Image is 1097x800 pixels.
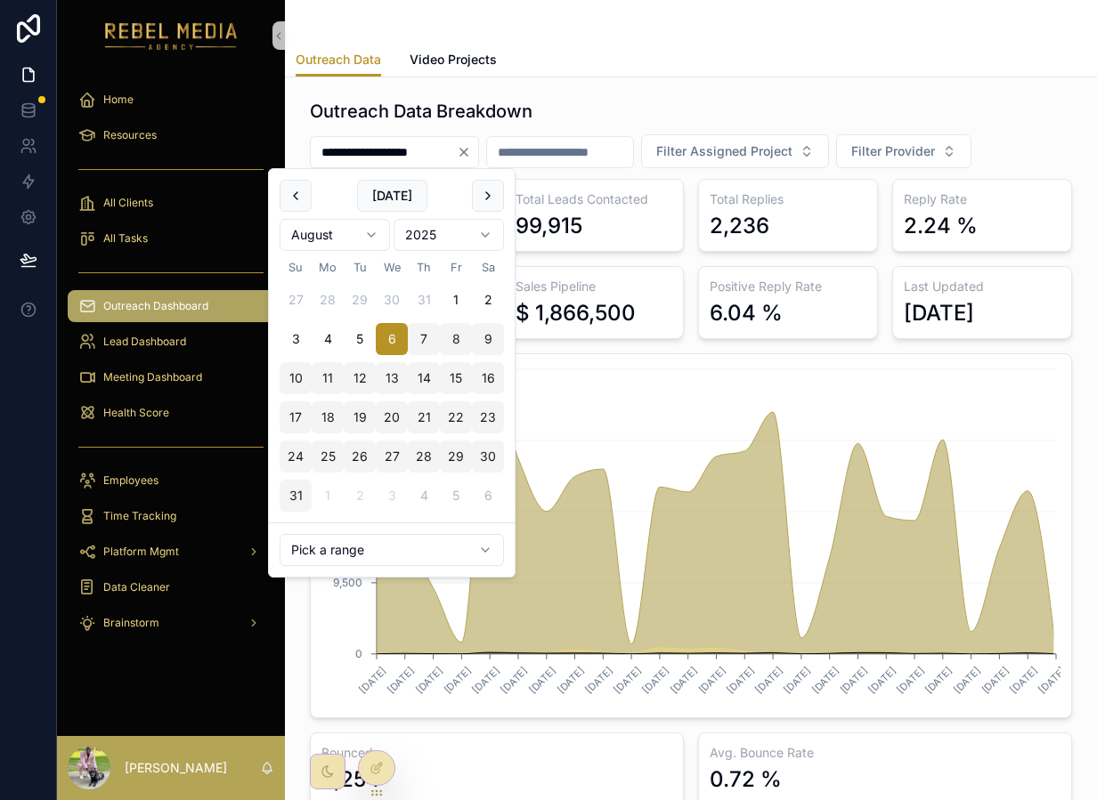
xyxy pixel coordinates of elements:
button: Thursday, July 31st, 2025 [408,284,440,316]
button: Friday, August 29th, 2025, selected [440,440,472,473]
h3: Positive Reply Rate [710,278,866,295]
span: All Tasks [103,231,148,246]
span: Platform Mgmt [103,545,179,559]
span: Resources [103,128,157,142]
text: [DATE] [696,664,728,696]
h3: Total Replies [710,190,866,208]
button: Monday, August 4th, 2025 [312,323,344,355]
text: [DATE] [356,664,388,696]
button: Select Button [641,134,829,168]
text: [DATE] [413,664,445,696]
button: Saturday, August 30th, 2025, selected [472,440,504,473]
h3: Last Updated [904,278,1060,295]
th: Monday [312,258,344,277]
th: Thursday [408,258,440,277]
button: Tuesday, July 29th, 2025 [344,284,376,316]
text: [DATE] [752,664,784,696]
button: Select Button [836,134,971,168]
a: Meeting Dashboard [68,361,274,393]
button: Monday, July 28th, 2025 [312,284,344,316]
a: Time Tracking [68,500,274,532]
span: Video Projects [410,51,497,69]
a: Outreach Dashboard [68,290,274,322]
h1: Outreach Data Breakdown [310,99,532,124]
button: Monday, August 11th, 2025, selected [312,362,344,394]
button: Friday, August 8th, 2025, selected [440,323,472,355]
button: Friday, August 1st, 2025 [440,284,472,316]
button: Tuesday, September 2nd, 2025, selected [344,480,376,512]
span: Health Score [103,406,169,420]
div: $ 1,866,500 [516,299,636,327]
span: Employees [103,473,158,488]
span: Lead Dashboard [103,335,186,349]
span: Meeting Dashboard [103,370,202,384]
div: 2,236 [710,212,769,240]
button: Sunday, August 24th, 2025, selected [280,440,312,473]
button: Monday, September 1st, 2025, selected [312,480,344,512]
tspan: 9,500 [333,576,362,589]
button: Monday, August 18th, 2025, selected [312,401,344,433]
a: Lead Dashboard [68,326,274,358]
button: Relative time [280,534,504,566]
div: 0.72 % [710,765,782,794]
button: Today, Wednesday, September 3rd, 2025, selected [376,480,408,512]
a: Health Score [68,397,274,429]
button: Thursday, August 21st, 2025, selected [408,401,440,433]
a: All Clients [68,187,274,219]
a: Employees [68,465,274,497]
span: Home [103,93,134,107]
button: Tuesday, August 19th, 2025, selected [344,401,376,433]
button: [DATE] [357,180,427,212]
text: [DATE] [442,664,474,696]
text: [DATE] [838,664,870,696]
h3: Total Leads Contacted [516,190,672,208]
table: August 2025 [280,258,504,512]
text: [DATE] [668,664,700,696]
text: [DATE] [922,664,955,696]
span: Data Cleaner [103,580,170,594]
button: Sunday, August 17th, 2025, selected [280,401,312,433]
div: chart [321,365,1060,707]
div: scrollable content [57,71,285,662]
span: Outreach Dashboard [103,299,208,313]
text: [DATE] [1036,664,1068,696]
text: [DATE] [725,664,757,696]
div: 3,254 [321,765,380,794]
a: Data Cleaner [68,571,274,603]
a: Home [68,84,274,116]
text: [DATE] [555,664,587,696]
text: [DATE] [526,664,558,696]
a: Platform Mgmt [68,536,274,568]
th: Tuesday [344,258,376,277]
button: Tuesday, August 12th, 2025, selected [344,362,376,394]
button: Sunday, August 10th, 2025, selected [280,362,312,394]
a: Outreach Data [296,44,381,77]
button: Thursday, August 7th, 2025, selected [408,323,440,355]
span: Filter Provider [851,142,935,160]
h3: Sales Pipeline [516,278,672,295]
text: [DATE] [951,664,983,696]
button: Saturday, August 2nd, 2025 [472,284,504,316]
button: Saturday, August 9th, 2025, selected [472,323,504,355]
button: Wednesday, August 13th, 2025, selected [376,362,408,394]
text: [DATE] [781,664,813,696]
text: [DATE] [809,664,841,696]
a: Video Projects [410,44,497,79]
span: All Clients [103,196,153,210]
text: [DATE] [611,664,643,696]
text: [DATE] [583,664,615,696]
button: Friday, August 22nd, 2025, selected [440,401,472,433]
button: Clear [457,145,478,159]
a: All Tasks [68,222,274,255]
button: Sunday, August 3rd, 2025 [280,323,312,355]
button: Tuesday, August 5th, 2025 [344,323,376,355]
text: [DATE] [639,664,671,696]
h3: Avg. Bounce Rate [710,744,1060,762]
button: Friday, September 5th, 2025 [440,480,472,512]
th: Sunday [280,258,312,277]
text: [DATE] [1008,664,1040,696]
button: Sunday, July 27th, 2025 [280,284,312,316]
button: Monday, August 25th, 2025, selected [312,440,344,473]
button: Saturday, August 23rd, 2025, selected [472,401,504,433]
button: Tuesday, August 26th, 2025, selected [344,440,376,473]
